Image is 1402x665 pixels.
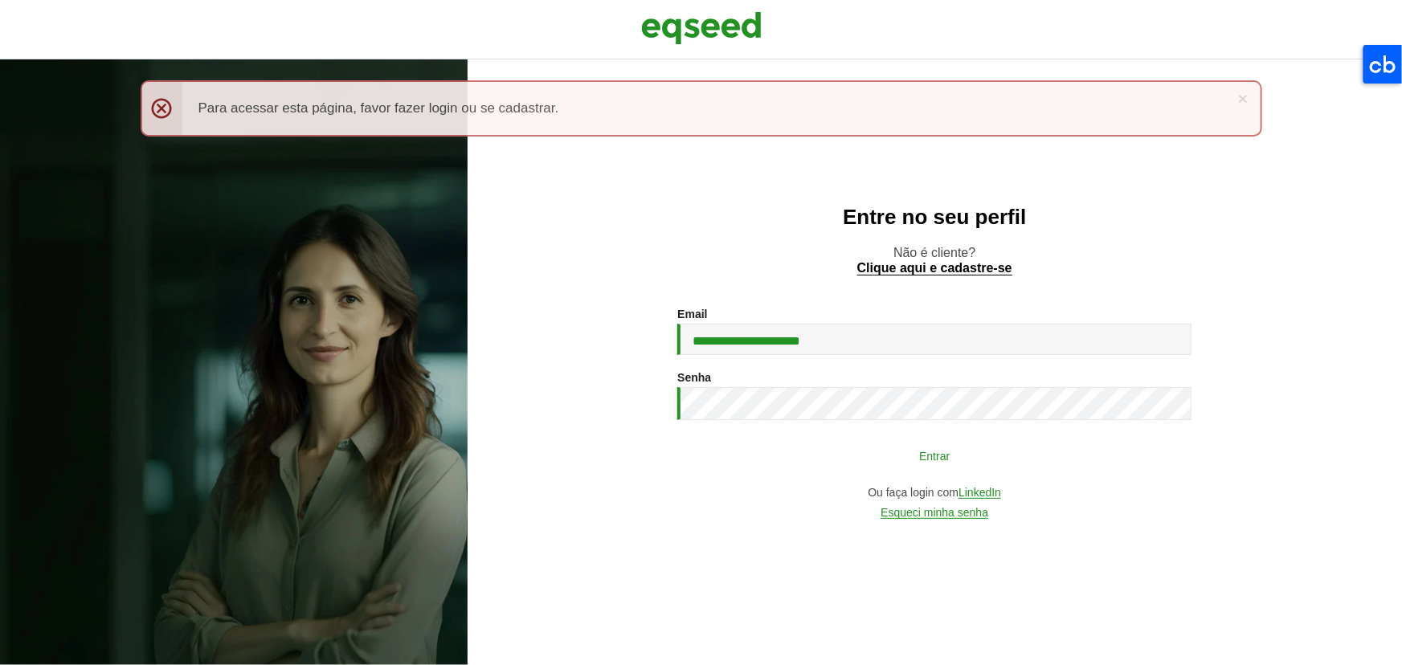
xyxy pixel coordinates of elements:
[677,372,711,383] label: Senha
[641,8,762,48] img: EqSeed Logo
[500,206,1370,229] h2: Entre no seu perfil
[500,245,1370,275] p: Não é cliente?
[1238,90,1248,107] a: ×
[959,487,1001,499] a: LinkedIn
[677,487,1191,499] div: Ou faça login com
[881,507,988,519] a: Esqueci minha senha
[677,308,707,320] label: Email
[857,262,1012,275] a: Clique aqui e cadastre-se
[726,440,1143,471] button: Entrar
[141,80,1262,137] div: Para acessar esta página, favor fazer login ou se cadastrar.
